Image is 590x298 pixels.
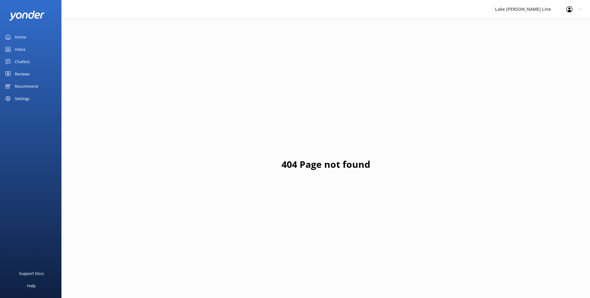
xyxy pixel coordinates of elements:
[15,92,29,105] div: Settings
[27,280,36,292] div: Help
[15,80,38,92] div: Recommend
[15,31,26,43] div: Home
[15,68,29,80] div: Reviews
[281,157,370,172] h1: 404 Page not found
[19,267,44,280] div: Support Docs
[9,10,45,21] img: yonder-white-logo.png
[15,55,30,68] div: Chatbot
[15,43,26,55] div: Inbox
